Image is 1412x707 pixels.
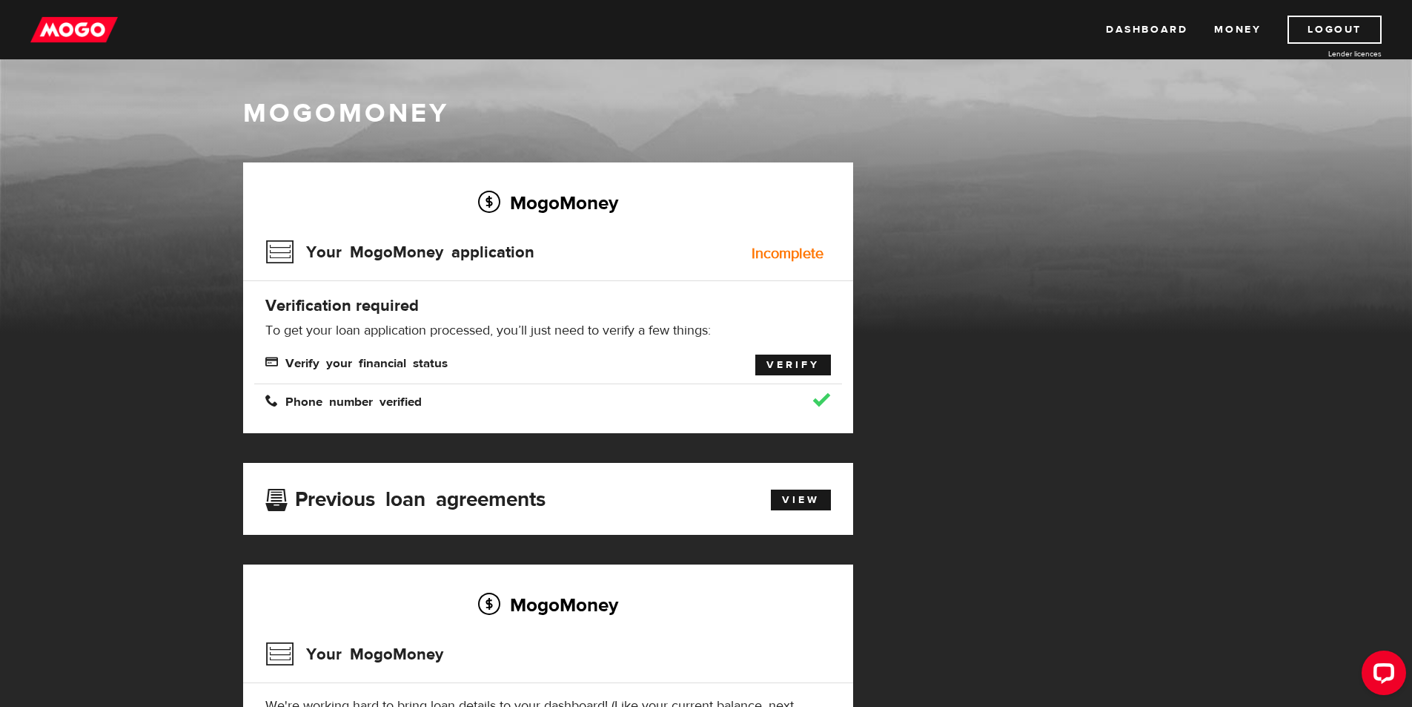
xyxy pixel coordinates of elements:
[265,233,534,272] h3: Your MogoMoney application
[265,322,831,340] p: To get your loan application processed, you’ll just need to verify a few things:
[771,490,831,510] a: View
[265,487,546,507] h3: Previous loan agreements
[1214,16,1261,44] a: Money
[752,246,823,261] div: Incomplete
[30,16,118,44] img: mogo_logo-11ee424be714fa7cbb0f0f49df9e16ec.png
[755,355,831,375] a: Verify
[1287,16,1382,44] a: Logout
[265,635,443,674] h3: Your MogoMoney
[243,98,1170,129] h1: MogoMoney
[1350,645,1412,707] iframe: LiveChat chat widget
[265,187,831,218] h2: MogoMoney
[1270,48,1382,59] a: Lender licences
[265,295,831,316] h4: Verification required
[265,355,448,368] span: Verify your financial status
[1106,16,1187,44] a: Dashboard
[265,394,422,407] span: Phone number verified
[265,589,831,620] h2: MogoMoney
